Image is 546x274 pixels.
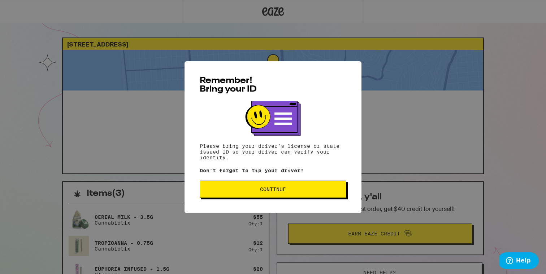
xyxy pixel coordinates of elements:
p: Please bring your driver's license or state issued ID so your driver can verify your identity. [200,143,346,160]
span: Remember! Bring your ID [200,76,257,94]
button: Continue [200,181,346,198]
p: Don't forget to tip your driver! [200,168,346,173]
iframe: Opens a widget where you can find more information [499,252,539,270]
span: Continue [260,187,286,192]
